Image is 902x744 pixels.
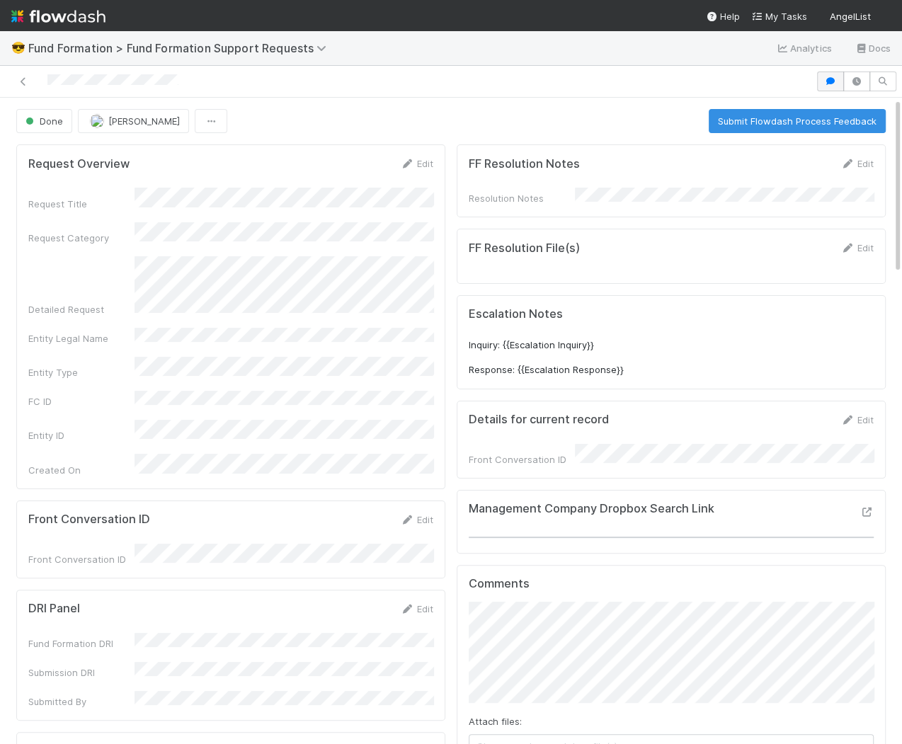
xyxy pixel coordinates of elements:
[469,413,609,427] h5: Details for current record
[400,158,433,169] a: Edit
[400,514,433,525] a: Edit
[28,694,135,709] div: Submitted By
[28,513,150,527] h5: Front Conversation ID
[28,302,135,316] div: Detailed Request
[855,40,891,57] a: Docs
[751,11,807,22] span: My Tasks
[840,242,874,253] a: Edit
[709,109,886,133] button: Submit Flowdash Process Feedback
[840,158,874,169] a: Edit
[28,665,135,680] div: Submission DRI
[776,40,832,57] a: Analytics
[400,603,433,614] a: Edit
[28,602,80,616] h5: DRI Panel
[28,231,135,245] div: Request Category
[28,197,135,211] div: Request Title
[28,331,135,345] div: Entity Legal Name
[469,338,874,353] p: Inquiry: {{Escalation Inquiry}}
[28,157,130,171] h5: Request Overview
[751,9,807,23] a: My Tasks
[28,394,135,408] div: FC ID
[469,714,522,728] label: Attach files:
[830,11,871,22] span: AngelList
[706,9,740,23] div: Help
[840,414,874,425] a: Edit
[469,452,575,467] div: Front Conversation ID
[11,42,25,54] span: 😎
[28,365,135,379] div: Entity Type
[28,552,135,566] div: Front Conversation ID
[28,428,135,442] div: Entity ID
[469,241,580,256] h5: FF Resolution File(s)
[469,502,714,516] h5: Management Company Dropbox Search Link
[28,41,333,55] span: Fund Formation > Fund Formation Support Requests
[28,463,135,477] div: Created On
[469,577,874,591] h5: Comments
[469,307,874,321] h5: Escalation Notes
[11,4,105,28] img: logo-inverted-e16ddd16eac7371096b0.svg
[469,363,874,377] p: Response: {{Escalation Response}}
[469,191,575,205] div: Resolution Notes
[877,10,891,24] img: avatar_eed832e9-978b-43e4-b51e-96e46fa5184b.png
[28,636,135,651] div: Fund Formation DRI
[469,157,580,171] h5: FF Resolution Notes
